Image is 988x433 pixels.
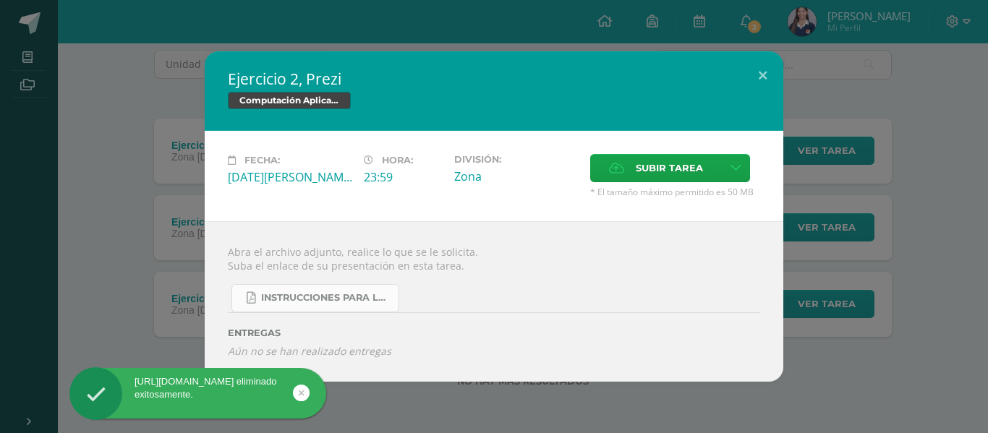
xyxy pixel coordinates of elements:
[228,344,760,358] i: Aún no se han realizado entregas
[454,168,579,184] div: Zona
[742,51,783,100] button: Close (Esc)
[205,221,783,382] div: Abra el archivo adjunto, realice lo que se le solicita. Suba el enlace de su presentación en esta...
[244,155,280,166] span: Fecha:
[228,327,760,338] label: ENTREGAS
[382,155,413,166] span: Hora:
[364,169,443,185] div: 23:59
[69,375,326,401] div: [URL][DOMAIN_NAME] eliminado exitosamente.
[590,186,760,198] span: * El tamaño máximo permitido es 50 MB
[228,69,760,89] h2: Ejercicio 2, Prezi
[228,169,352,185] div: [DATE][PERSON_NAME]
[261,292,391,304] span: Instrucciones para la investigación sobre términos informáticos.pdf
[454,154,579,165] label: División:
[231,284,399,312] a: Instrucciones para la investigación sobre términos informáticos.pdf
[636,155,703,181] span: Subir tarea
[228,92,351,109] span: Computación Aplicada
